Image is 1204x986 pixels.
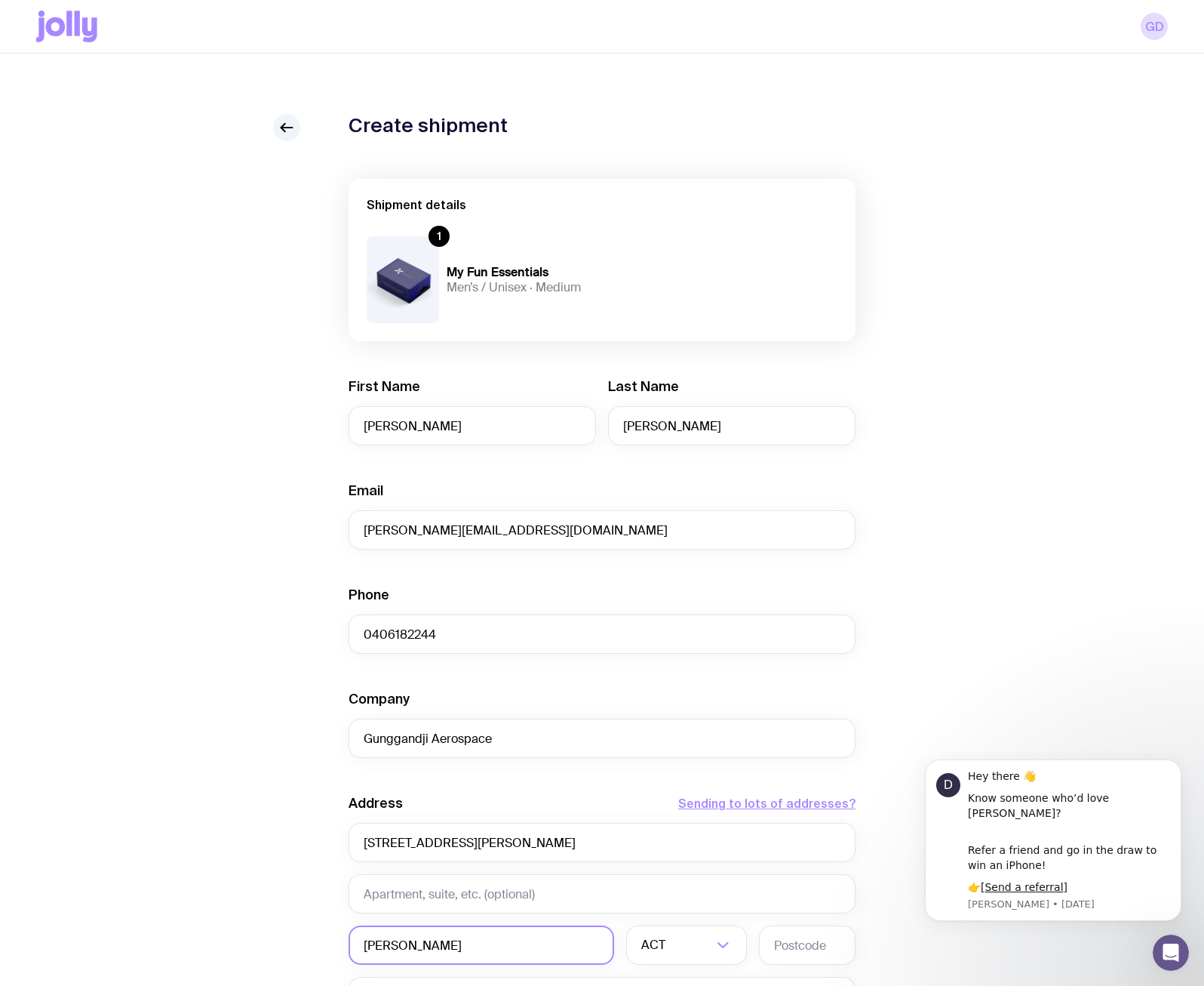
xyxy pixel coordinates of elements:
input: Search for option [668,926,712,965]
h5: Men’s / Unisex · Medium [447,280,593,295]
input: employee@company.com [349,510,855,550]
h1: Create shipment [349,114,508,137]
label: First Name [349,377,420,396]
input: Suburb [349,926,614,965]
a: GD [1141,13,1168,40]
input: Last Name [608,406,855,445]
h4: My Fun Essentials [447,265,593,280]
label: Company [349,690,410,708]
div: 1 [428,226,450,247]
label: Email [349,482,383,500]
input: Company Name (optional) [349,719,855,758]
label: Phone [349,586,389,604]
input: Postcode [759,926,855,965]
input: Apartment, suite, etc. (optional) [349,874,855,914]
span: ACT [641,926,668,965]
input: Street Address [349,823,855,862]
iframe: Intercom live chat [1153,935,1189,971]
label: Address [349,794,403,812]
iframe: Intercom notifications message [902,751,1204,945]
input: 0400 123 456 [349,615,855,654]
label: Last Name [608,377,679,396]
button: Sending to lots of addresses? [678,794,855,812]
h2: Shipment details [367,197,837,212]
div: Search for option [626,926,747,965]
input: First Name [349,406,596,445]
